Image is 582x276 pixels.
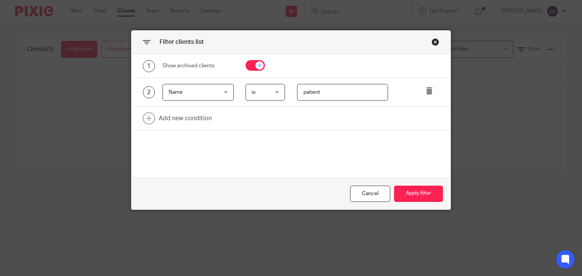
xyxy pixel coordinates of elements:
[160,39,204,45] span: Filter clients list
[143,86,155,98] div: 2
[252,90,255,95] span: is
[163,62,234,70] div: Show archived clients
[169,90,183,95] span: Name
[432,38,439,46] div: Close this dialog window
[143,60,155,72] div: 1
[297,84,388,101] input: text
